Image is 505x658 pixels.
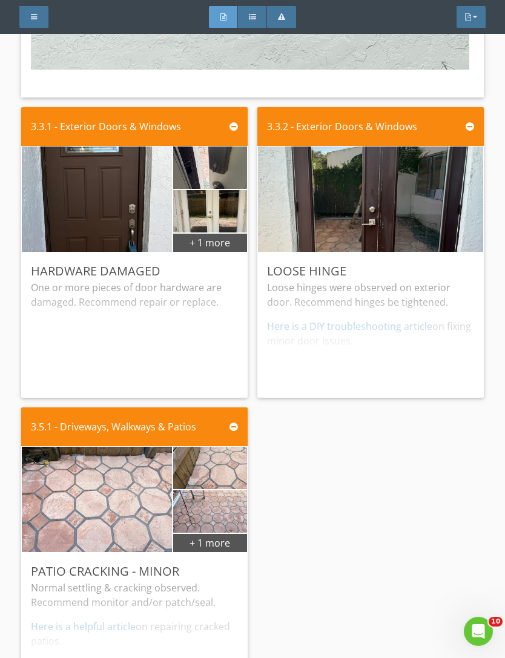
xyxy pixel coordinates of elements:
span: 10 [489,617,503,627]
div: 3.3.1 - Exterior Doors & Windows [31,119,181,134]
div: Loose Hinge [267,262,474,280]
div: Hardware Damaged [31,262,238,280]
img: photo.jpg [139,415,280,521]
img: photo.jpg [139,114,280,220]
img: photo.jpg [139,158,280,264]
div: + 1 more [173,232,247,252]
div: 3.5.1 - Driveways, Walkways & Patios [31,419,196,434]
div: Patio Cracking - Minor [31,562,238,581]
iframe: Intercom live chat [464,617,493,646]
div: 3.3.2 - Exterior Doors & Windows [267,119,417,134]
div: + 1 more [173,533,247,552]
img: photo.jpg [139,458,280,564]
